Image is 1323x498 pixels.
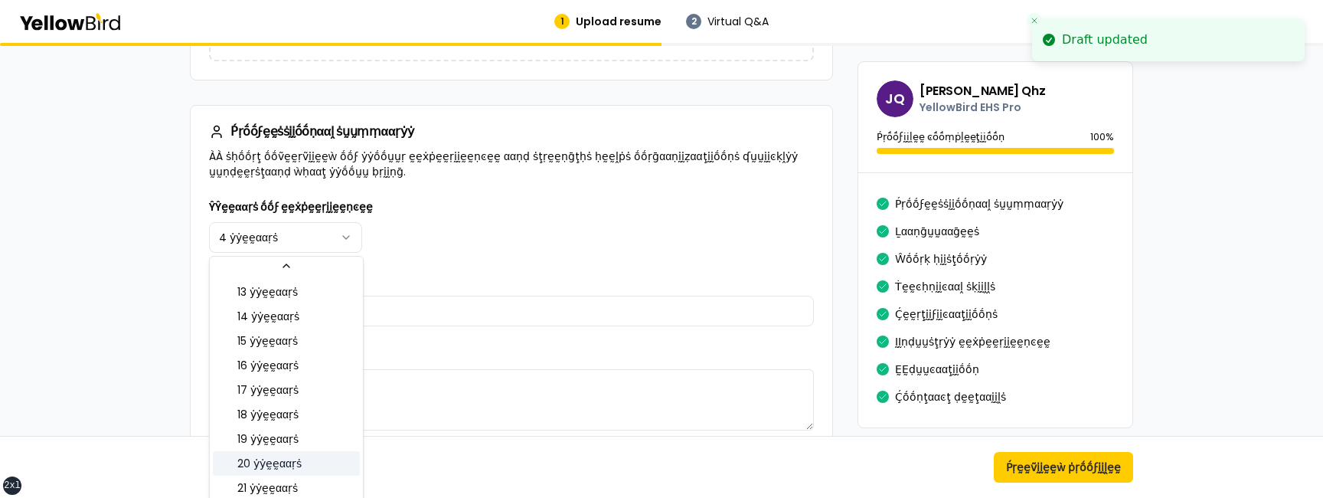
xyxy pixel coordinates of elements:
span: 21 ẏẏḛḛααṛṡ [237,480,298,496]
span: 20 ẏẏḛḛααṛṡ [237,456,302,471]
span: 16 ẏẏḛḛααṛṡ [237,358,299,373]
span: 13 ẏẏḛḛααṛṡ [237,284,298,300]
span: 15 ẏẏḛḛααṛṡ [237,333,298,349]
span: 17 ẏẏḛḛααṛṡ [237,382,299,398]
span: 14 ẏẏḛḛααṛṡ [237,309,299,324]
span: 19 ẏẏḛḛααṛṡ [237,431,299,447]
span: 18 ẏẏḛḛααṛṡ [237,407,299,422]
